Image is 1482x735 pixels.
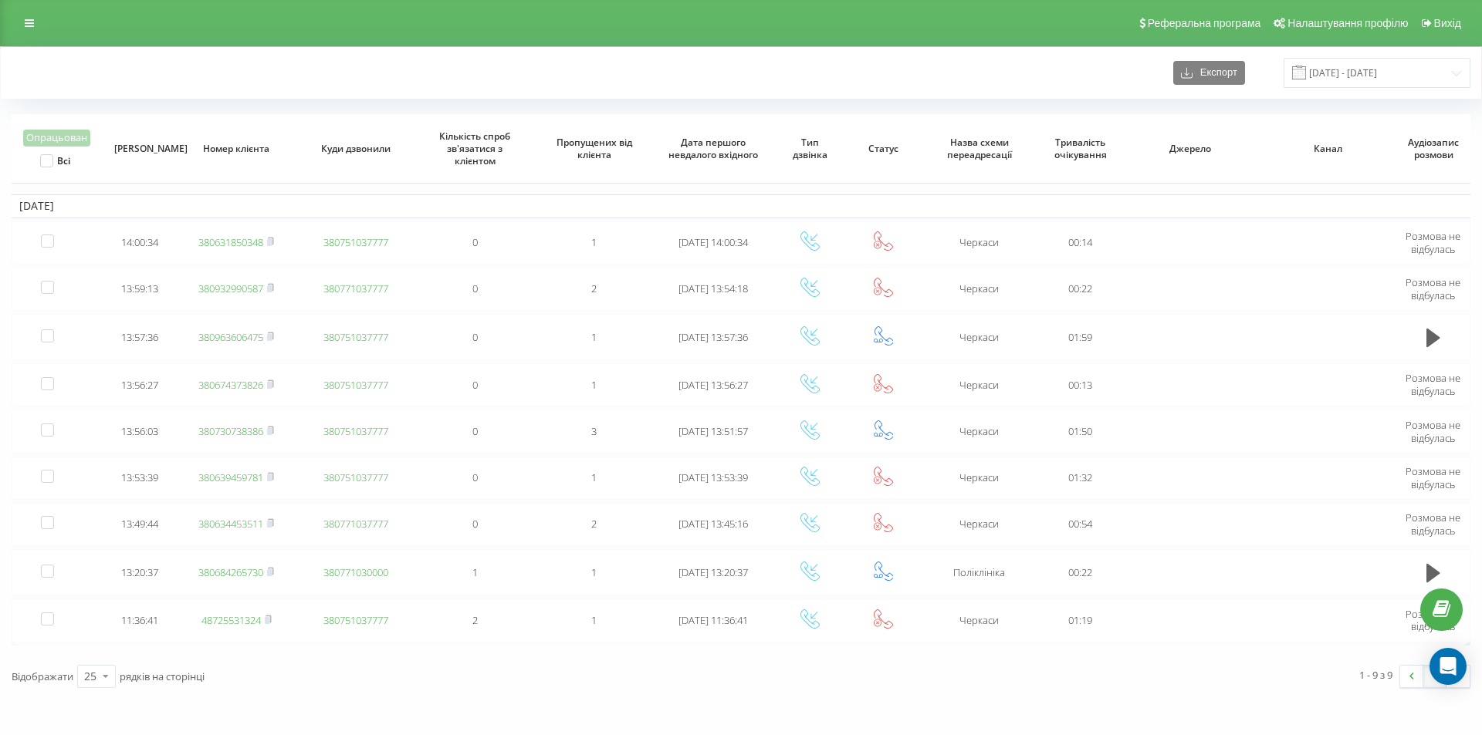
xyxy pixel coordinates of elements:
[198,378,263,392] a: 380674373826
[678,330,748,344] span: [DATE] 13:57:36
[323,565,388,579] a: 380771030000
[103,503,177,546] td: 13:49:44
[120,669,205,683] span: рядків на сторінці
[309,143,402,155] span: Куди дзвонили
[198,235,263,249] a: 380631850348
[472,282,478,295] span: 0
[12,669,73,683] span: Відображати
[103,363,177,406] td: 13:56:27
[920,457,1040,500] td: Черкаси
[1423,666,1446,687] a: 1
[678,565,748,579] span: [DATE] 13:20:37
[323,378,388,392] a: 380751037777
[40,154,70,167] label: Всі
[201,613,261,627] a: 48725531324
[1135,143,1245,155] span: Джерело
[1193,67,1237,79] span: Експорт
[472,565,478,579] span: 1
[103,410,177,453] td: 13:56:03
[1287,17,1408,29] span: Налаштування профілю
[472,517,478,531] span: 0
[1039,598,1122,642] td: 01:19
[103,221,177,265] td: 14:00:34
[1406,607,1460,634] span: Розмова не відбулась
[1039,410,1122,453] td: 01:50
[1039,363,1122,406] td: 00:13
[920,363,1040,406] td: Черкаси
[103,549,177,595] td: 13:20:37
[591,470,597,484] span: 1
[103,314,177,360] td: 13:57:36
[783,137,836,160] span: Тип дзвінка
[591,613,597,627] span: 1
[857,143,909,155] span: Статус
[84,669,96,684] div: 25
[678,517,748,531] span: [DATE] 13:45:16
[1406,418,1460,445] span: Розмова не відбулась
[12,194,1470,217] td: [DATE]
[932,137,1026,160] span: Назва схеми переадресації
[472,470,478,484] span: 0
[678,235,748,249] span: [DATE] 14:00:34
[678,378,748,392] span: [DATE] 13:56:27
[678,424,748,438] span: [DATE] 13:51:57
[1406,229,1460,256] span: Розмова не відбулась
[103,268,177,311] td: 13:59:13
[678,613,748,627] span: [DATE] 11:36:41
[920,410,1040,453] td: Черкаси
[198,424,263,438] a: 380730738386
[591,378,597,392] span: 1
[920,268,1040,311] td: Черкаси
[547,137,641,160] span: Пропущених від клієнта
[920,549,1040,595] td: Поліклініка
[198,517,263,531] a: 380634453511
[1359,667,1392,683] div: 1 - 9 з 9
[323,330,388,344] a: 380751037777
[103,598,177,642] td: 11:36:41
[920,221,1040,265] td: Черкаси
[472,330,478,344] span: 0
[323,470,388,484] a: 380751037777
[323,517,388,531] a: 380771037777
[472,424,478,438] span: 0
[472,378,478,392] span: 0
[1408,137,1460,160] span: Аудіозапис розмови
[1051,137,1111,160] span: Тривалість очікування
[323,235,388,249] a: 380751037777
[198,282,263,295] a: 380932990587
[114,143,167,155] span: [PERSON_NAME]
[1039,457,1122,500] td: 01:32
[678,470,748,484] span: [DATE] 13:53:39
[1273,143,1382,155] span: Канал
[103,457,177,500] td: 13:53:39
[1406,511,1460,538] span: Розмова не відбулась
[198,470,263,484] a: 380639459781
[591,235,597,249] span: 1
[1173,61,1245,85] button: Експорт
[1406,464,1460,491] span: Розмова не відбулась
[428,130,522,167] span: Кількість спроб зв'язатися з клієнтом
[323,282,388,295] a: 380771037777
[1434,17,1461,29] span: Вихід
[667,137,760,160] span: Дата першого невдалого вхідного
[591,330,597,344] span: 1
[323,613,388,627] a: 380751037777
[1039,314,1122,360] td: 01:59
[1148,17,1261,29] span: Реферальна програма
[591,424,597,438] span: 3
[678,282,748,295] span: [DATE] 13:54:18
[1406,371,1460,398] span: Розмова не відбулась
[1039,268,1122,311] td: 00:22
[1406,275,1460,302] span: Розмова не відбулась
[591,282,597,295] span: 2
[472,235,478,249] span: 0
[920,503,1040,546] td: Черкаси
[1430,648,1467,685] div: Open Intercom Messenger
[920,598,1040,642] td: Черкаси
[190,143,283,155] span: Номер клієнта
[198,330,263,344] a: 380963606475
[591,517,597,531] span: 2
[198,565,263,579] a: 380684265730
[591,565,597,579] span: 1
[323,424,388,438] a: 380751037777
